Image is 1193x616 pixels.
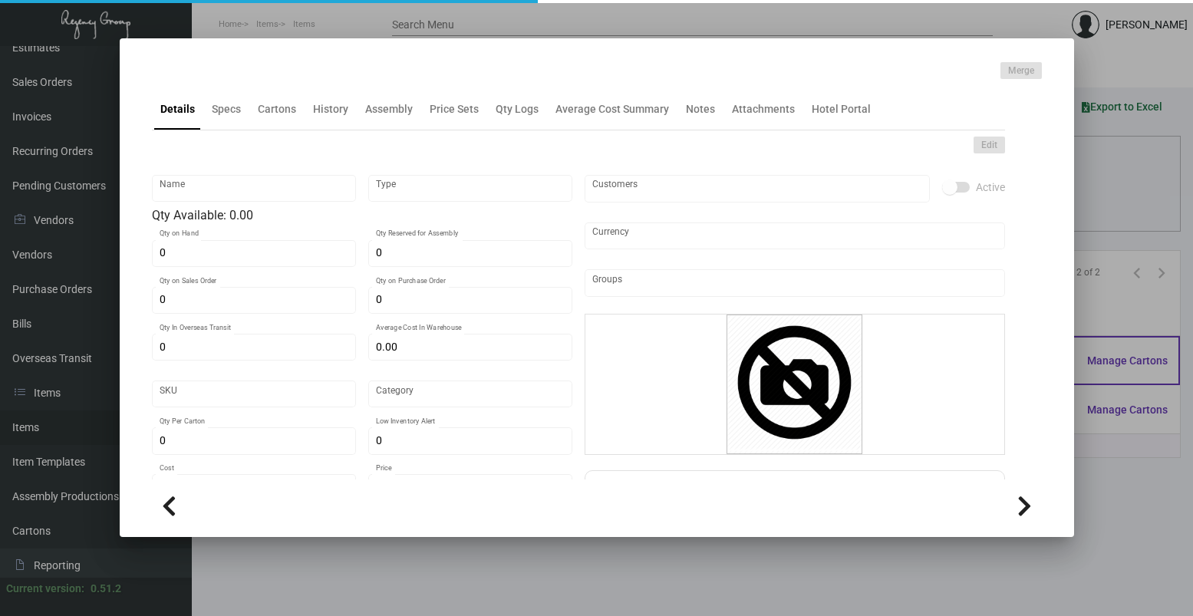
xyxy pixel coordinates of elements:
[974,137,1005,153] button: Edit
[258,101,296,117] div: Cartons
[592,183,921,195] input: Add new..
[686,101,715,117] div: Notes
[812,101,871,117] div: Hotel Portal
[152,206,572,225] div: Qty Available: 0.00
[91,581,121,597] div: 0.51.2
[313,101,348,117] div: History
[976,178,1005,196] span: Active
[1000,62,1042,79] button: Merge
[1008,64,1034,77] span: Merge
[430,101,479,117] div: Price Sets
[592,277,997,289] input: Add new..
[365,101,413,117] div: Assembly
[160,101,195,117] div: Details
[981,139,997,152] span: Edit
[6,581,84,597] div: Current version:
[732,101,795,117] div: Attachments
[555,101,669,117] div: Average Cost Summary
[496,101,539,117] div: Qty Logs
[212,101,241,117] div: Specs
